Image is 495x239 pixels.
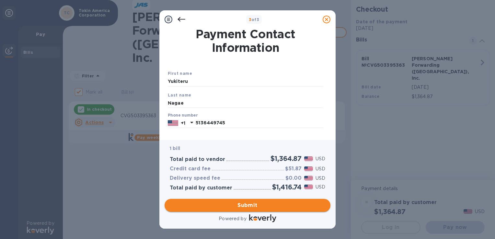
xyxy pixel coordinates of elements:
p: Powered by [219,215,246,222]
b: of 3 [249,17,259,22]
img: USD [304,176,313,180]
p: USD [316,155,325,162]
h3: Total paid by customer [170,185,232,191]
label: Phone number [168,114,198,118]
p: +1 [181,120,185,126]
b: Last name [168,93,191,97]
button: Submit [165,199,330,212]
input: Enter your phone number [196,118,323,128]
b: First name [168,71,192,76]
input: Enter your first name [168,77,323,86]
img: USD [304,166,313,171]
b: 1 bill [170,146,180,151]
span: Submit [170,201,325,209]
h2: $1,364.87 [271,154,302,163]
h2: $1,416.74 [272,183,302,191]
input: Enter your last name [168,98,323,108]
h3: $0.00 [285,175,302,181]
h3: Delivery speed fee [170,175,220,181]
h3: Total paid to vendor [170,156,225,163]
img: Logo [249,214,276,222]
img: USD [304,156,313,161]
h3: Credit card fee [170,166,211,172]
span: 3 [249,17,251,22]
h3: $51.87 [285,166,302,172]
img: US [168,119,178,127]
p: USD [316,184,325,190]
p: USD [316,175,325,182]
img: USD [304,185,313,189]
h1: Payment Contact Information [168,27,323,54]
p: USD [316,165,325,172]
